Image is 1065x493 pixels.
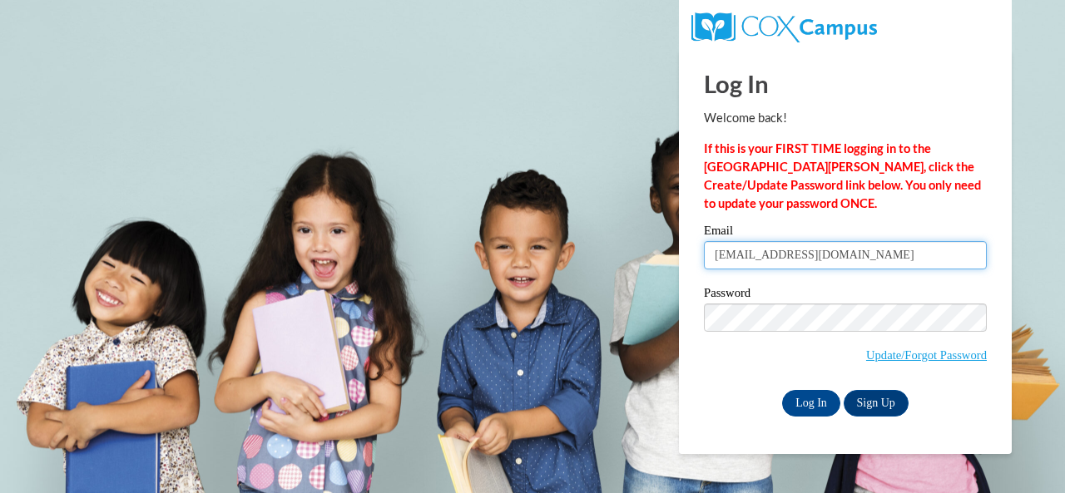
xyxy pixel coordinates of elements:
[704,287,987,303] label: Password
[691,19,877,33] a: COX Campus
[704,141,981,210] strong: If this is your FIRST TIME logging in to the [GEOGRAPHIC_DATA][PERSON_NAME], click the Create/Upd...
[782,390,840,417] input: Log In
[704,109,987,127] p: Welcome back!
[691,12,877,42] img: COX Campus
[704,67,987,101] h1: Log In
[866,348,987,362] a: Update/Forgot Password
[704,224,987,241] label: Email
[844,390,909,417] a: Sign Up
